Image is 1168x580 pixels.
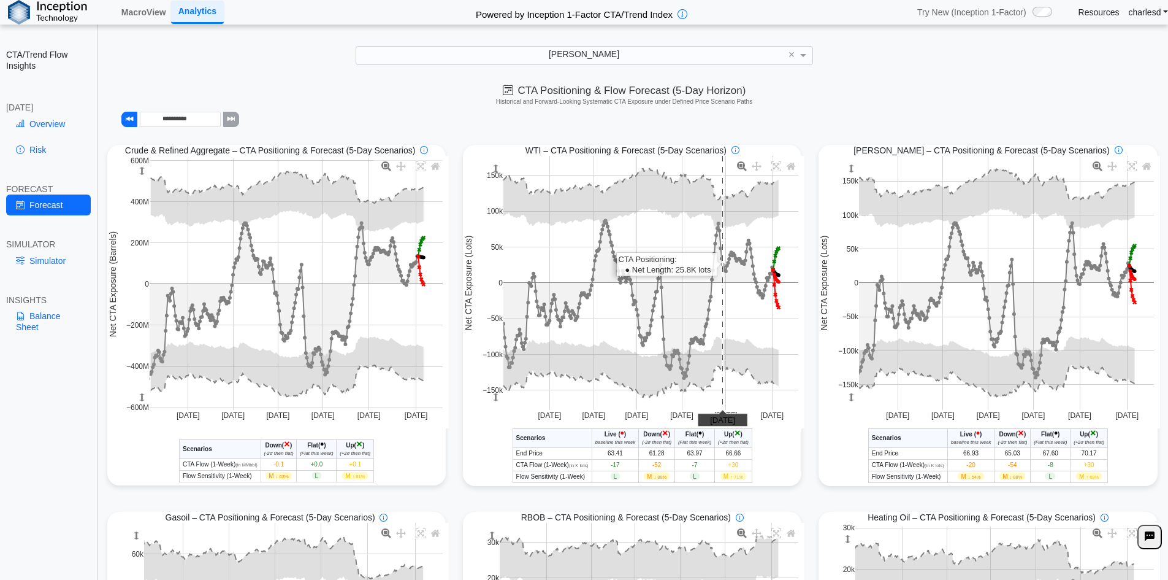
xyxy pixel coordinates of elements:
[787,47,797,64] span: Clear value
[1115,146,1123,154] img: info-icon.svg
[340,450,370,456] i: (+2σ then flat)
[1101,514,1109,522] img: info-icon.svg
[1031,428,1071,447] th: ( )
[1129,7,1168,18] a: charlesd
[1034,439,1067,445] i: (Flat this week)
[960,431,982,438] span: Live ( )
[1045,473,1055,480] span: L
[788,49,795,60] span: ×
[380,514,387,522] img: info-icon.svg
[872,450,898,457] span: End Price
[166,512,375,523] span: Gasoil – CTA Positioning & Forecast (5-Day Scenarios)
[6,195,91,215] a: Forecast
[611,473,620,480] span: L
[1010,474,1023,480] span: ↓ 88%
[300,450,333,456] i: (Flat this week)
[595,439,635,445] i: baseline this week
[276,474,289,479] span: ↓ 63%
[662,427,668,439] span: ×
[718,439,749,445] i: (+2σ then flat)
[6,139,91,160] a: Risk
[999,473,1025,480] span: M
[692,462,698,468] span: -7
[312,472,322,479] span: L
[125,145,416,156] span: Crude & Refined Aggregate – CTA Positioning & Forecast (5-Day Scenarios)
[521,512,731,523] span: RBOB – CTA Positioning & Forecast (5-Day Scenarios)
[6,102,91,113] div: [DATE]
[6,114,91,134] a: Overview
[352,474,365,479] span: ↑ 81%
[1048,462,1053,468] span: -8
[853,145,1110,156] span: [PERSON_NAME] – CTA Positioning & Forecast (5-Day Scenarios)
[1076,473,1102,480] span: M
[513,428,592,447] th: Scenarios
[311,461,323,468] span: +0.0
[179,439,261,458] th: Scenarios
[471,4,678,21] h2: Powered by Inception 1-Factor CTA/Trend Index
[1084,462,1094,468] span: +30
[273,461,284,468] span: -0.1
[715,447,752,459] td: 66.66
[951,439,991,445] i: baseline this week
[611,462,619,468] span: -17
[6,306,91,338] a: Balance Sheet
[675,447,715,459] td: 63.97
[6,295,91,306] div: INSIGHTS
[346,442,354,449] span: Up
[690,473,700,480] span: L
[639,447,675,459] td: 61.28
[872,473,941,480] span: Flow Sensitivity (1-Week)
[6,239,91,250] div: SIMULATOR
[678,439,711,445] i: (Flat this week)
[349,461,361,468] span: +0.1
[675,428,715,447] th: ( )
[516,473,586,480] span: Flow Sensitivity (1-Week)
[735,427,741,439] span: ×
[605,431,626,438] span: Live ( )
[917,7,1026,18] span: Try New (Inception 1-Factor)
[1074,439,1104,445] i: (+2σ then flat)
[320,438,324,450] span: •
[569,463,589,468] span: (in K lots)
[728,462,738,468] span: +30
[1071,447,1108,459] td: 70.17
[736,514,744,522] img: info-icon.svg
[420,146,428,154] img: info-icon.svg
[516,462,589,468] span: CTA Flow (1-Week)
[698,427,702,439] span: •
[730,474,743,480] span: ↑ 71%
[872,462,944,468] span: CTA Flow (1-Week)
[1071,428,1108,447] th: ( )
[715,428,752,447] th: ( )
[994,428,1031,447] th: ( )
[525,145,727,156] span: WTI – CTA Positioning & Forecast (5-Day Scenarios)
[654,474,666,480] span: ↓ 88%
[724,431,732,438] span: Up
[235,462,257,468] span: (in MMbbl)
[639,428,675,447] th: ( )
[968,474,981,480] span: ↓ 54%
[976,427,980,439] span: •
[342,472,368,479] span: M
[116,2,171,23] a: MacroView
[183,473,252,479] span: Flow Sensitivity (1-Week)
[720,473,746,480] span: M
[104,98,1143,106] h5: Historical and Forward-Looking Systematic CTA Exposure under Defined Price Scenario Paths
[998,439,1027,445] i: (-2σ then flat)
[171,1,224,23] a: Analytics
[608,450,623,457] span: 63.41
[337,439,374,458] th: ( )
[652,462,661,468] span: -52
[685,431,697,438] span: Flat
[284,438,290,450] span: ×
[994,447,1031,459] td: 65.03
[549,49,619,59] span: [PERSON_NAME]
[265,442,282,449] span: Down
[1031,447,1071,459] td: 67.60
[958,473,983,480] span: M
[966,462,975,468] span: -20
[963,450,979,457] span: 66.93
[1080,431,1088,438] span: Up
[6,49,91,71] h2: CTA/Trend Flow Insights
[620,427,624,439] span: •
